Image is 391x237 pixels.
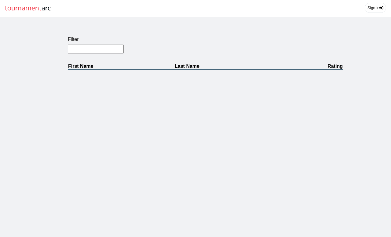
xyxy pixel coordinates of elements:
a: Sign in [365,3,386,13]
th: Rating [279,63,343,70]
span: tournament [5,2,42,14]
a: tournamentarc [5,2,51,14]
label: Filter [68,37,343,42]
span: arc [42,2,51,14]
th: Last Name [174,63,279,70]
th: First Name [68,63,174,70]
